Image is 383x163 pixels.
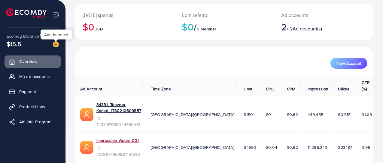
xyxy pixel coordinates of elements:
span: Time Zone [151,86,171,92]
p: Earn referral [182,11,267,19]
span: 2 [281,20,287,34]
span: 31.09 [362,111,372,118]
span: Overview [19,58,37,64]
span: $150 [244,111,253,118]
img: menu [53,11,60,18]
span: Ad account(s) [293,25,322,32]
h2: / 2 [281,21,341,33]
span: $0 [266,111,271,118]
span: $0.04 [266,144,277,150]
img: ic-ads-acc.e4c84228.svg [80,108,93,121]
a: Payment [5,86,61,98]
span: Product Links [19,104,45,110]
img: image [53,41,59,47]
span: CPM [287,86,295,92]
iframe: Chat [357,136,378,158]
span: CTR (%) [362,80,370,92]
a: Affiliate Program [5,116,61,128]
span: My ad accounts [19,74,50,80]
span: ID: 7431197952044990481 [96,115,141,128]
a: My ad accounts [5,71,61,83]
a: Product Links [5,101,61,113]
span: Cost [244,86,253,92]
span: $4590 [244,144,257,150]
span: Clicks [338,86,350,92]
span: USD [94,26,103,32]
span: 223,187 [338,144,352,150]
span: CPC [266,86,274,92]
a: Impression Wears 001 [96,137,139,143]
button: New Account [330,58,367,69]
img: logo [6,8,47,18]
span: Ad Account [80,86,102,92]
span: New Account [336,61,361,65]
span: / [194,20,197,34]
span: 0 member [197,26,216,32]
span: Ecomdy Balance [7,33,39,39]
span: Payment [19,89,36,95]
span: 449,455 [308,111,323,118]
span: ID: 7372974666887151633 [96,145,141,157]
a: 34331_Tanveer Kamal_1730210609857 [96,102,141,114]
span: Impression [308,86,329,92]
h2: $0 [182,21,267,33]
span: [GEOGRAPHIC_DATA]/[GEOGRAPHIC_DATA] [151,144,234,150]
span: 60,515 [338,111,351,118]
p: [DATE] spends [83,11,168,19]
h2: $0 [83,21,168,33]
span: $0.82 [287,144,298,150]
span: Affiliate Program [19,119,51,125]
p: Ad accounts [281,11,341,19]
img: ic-ads-acc.e4c84228.svg [80,141,93,154]
span: $15.5 [7,39,21,48]
span: [GEOGRAPHIC_DATA]/[GEOGRAPHIC_DATA] [151,111,234,118]
div: Add balance [41,30,72,39]
span: 11,286,243 [308,144,327,150]
span: $0.82 [287,111,298,118]
a: Overview [5,55,61,67]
